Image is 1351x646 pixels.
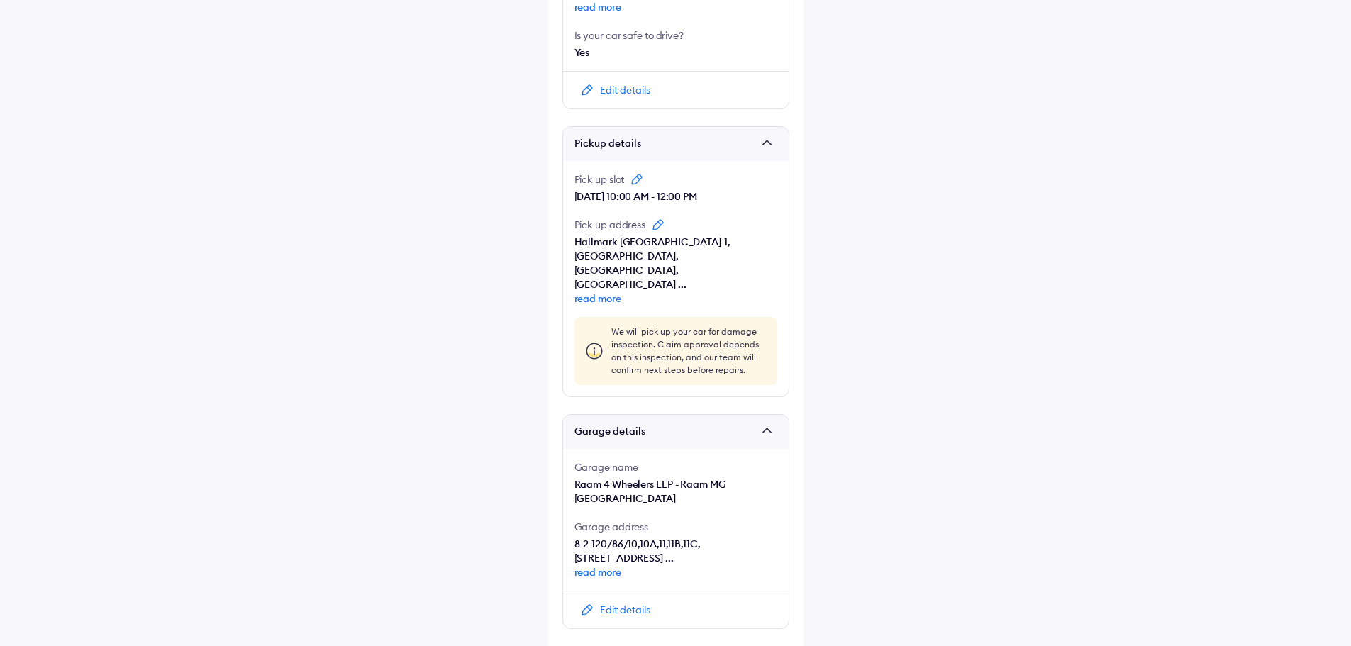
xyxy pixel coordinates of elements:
span: Pickup details [574,137,756,151]
div: Is your car safe to drive? [574,28,777,43]
span: Hallmark [GEOGRAPHIC_DATA]-1, [GEOGRAPHIC_DATA], [GEOGRAPHIC_DATA], [GEOGRAPHIC_DATA] ... [574,235,777,306]
div: Raam 4 Wheelers LLP - Raam MG [GEOGRAPHIC_DATA] [574,477,777,506]
div: Garage address [574,520,777,534]
div: [DATE] 10:00 AM - 12:00 PM [574,189,777,204]
div: Pick up address [574,218,646,232]
span: Garage details [574,425,756,439]
span: read more [574,291,777,306]
div: Edit details [600,83,650,97]
div: Edit details [600,603,650,617]
img: info_icon_slot [583,340,606,362]
div: Garage name [574,460,777,474]
div: We will pick up your car for damage inspection. Claim approval depends on this inspection, and ou... [611,325,769,377]
div: Pick up slot [574,172,625,186]
span: read more [574,565,777,579]
div: Yes [574,45,777,60]
span: 8-2-120/86/10,10A,11,11B,11C,[STREET_ADDRESS] ... [574,538,777,579]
